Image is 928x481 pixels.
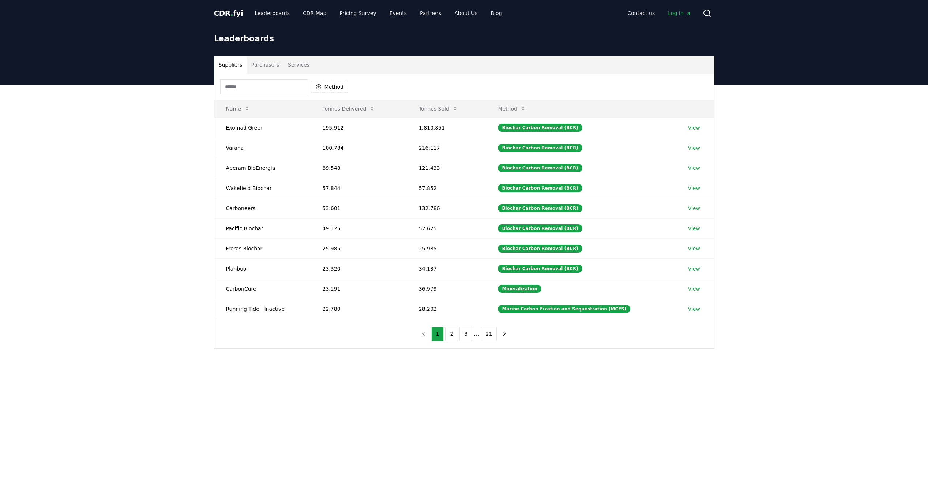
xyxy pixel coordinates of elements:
[311,198,407,218] td: 53.601
[311,238,407,258] td: 25.985
[283,56,314,74] button: Services
[214,138,311,158] td: Varaha
[249,7,296,20] a: Leaderboards
[498,327,511,341] button: next page
[214,299,311,319] td: Running Tide | Inactive
[247,56,283,74] button: Purchasers
[407,178,486,198] td: 57.852
[662,7,696,20] a: Log in
[214,118,311,138] td: Exomad Green
[311,279,407,299] td: 23.191
[413,101,464,116] button: Tonnes Sold
[311,178,407,198] td: 57.844
[214,238,311,258] td: Freres Biochar
[498,164,582,172] div: Biochar Carbon Removal (BCR)
[214,9,243,18] span: CDR fyi
[688,305,700,313] a: View
[498,285,541,293] div: Mineralization
[498,305,630,313] div: Marine Carbon Fixation and Sequestration (MCFS)
[297,7,332,20] a: CDR Map
[407,279,486,299] td: 36.979
[688,164,700,172] a: View
[214,178,311,198] td: Wakefield Biochar
[311,258,407,279] td: 23.320
[621,7,661,20] a: Contact us
[214,8,243,18] a: CDR.fyi
[214,32,714,44] h1: Leaderboards
[688,205,700,212] a: View
[621,7,696,20] nav: Main
[414,7,447,20] a: Partners
[459,327,472,341] button: 3
[407,218,486,238] td: 52.625
[481,327,497,341] button: 21
[311,138,407,158] td: 100.784
[311,81,349,93] button: Method
[688,124,700,131] a: View
[688,184,700,192] a: View
[220,101,256,116] button: Name
[498,124,582,132] div: Biochar Carbon Removal (BCR)
[485,7,508,20] a: Blog
[407,158,486,178] td: 121.433
[214,218,311,238] td: Pacific Biochar
[431,327,444,341] button: 1
[688,144,700,152] a: View
[448,7,483,20] a: About Us
[407,238,486,258] td: 25.985
[214,158,311,178] td: Aperam BioEnergia
[214,279,311,299] td: CarbonCure
[407,118,486,138] td: 1.810.851
[498,224,582,232] div: Biochar Carbon Removal (BCR)
[317,101,381,116] button: Tonnes Delivered
[498,265,582,273] div: Biochar Carbon Removal (BCR)
[474,329,479,338] li: ...
[688,285,700,292] a: View
[688,245,700,252] a: View
[214,56,247,74] button: Suppliers
[334,7,382,20] a: Pricing Survey
[688,265,700,272] a: View
[492,101,532,116] button: Method
[311,299,407,319] td: 22.780
[668,10,691,17] span: Log in
[249,7,508,20] nav: Main
[407,258,486,279] td: 34.137
[688,225,700,232] a: View
[311,158,407,178] td: 89.548
[498,184,582,192] div: Biochar Carbon Removal (BCR)
[407,299,486,319] td: 28.202
[498,245,582,253] div: Biochar Carbon Removal (BCR)
[498,204,582,212] div: Biochar Carbon Removal (BCR)
[311,118,407,138] td: 195.912
[214,258,311,279] td: Planboo
[407,198,486,218] td: 132.786
[230,9,233,18] span: .
[407,138,486,158] td: 216.117
[498,144,582,152] div: Biochar Carbon Removal (BCR)
[214,198,311,218] td: Carboneers
[445,327,458,341] button: 2
[384,7,413,20] a: Events
[311,218,407,238] td: 49.125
